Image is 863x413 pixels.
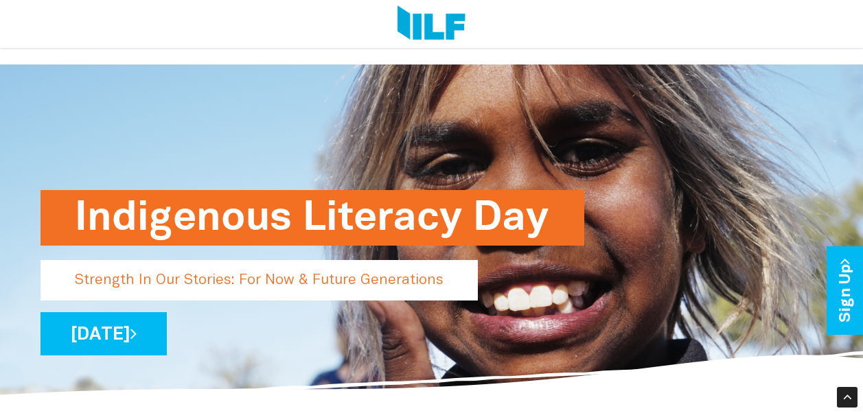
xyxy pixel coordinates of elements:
[837,387,858,408] div: Scroll Back to Top
[398,5,465,43] img: Logo
[75,190,550,246] h1: Indigenous Literacy Day
[41,260,478,300] p: Strength In Our Stories: For Now & Future Generations
[41,312,167,355] a: [DATE]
